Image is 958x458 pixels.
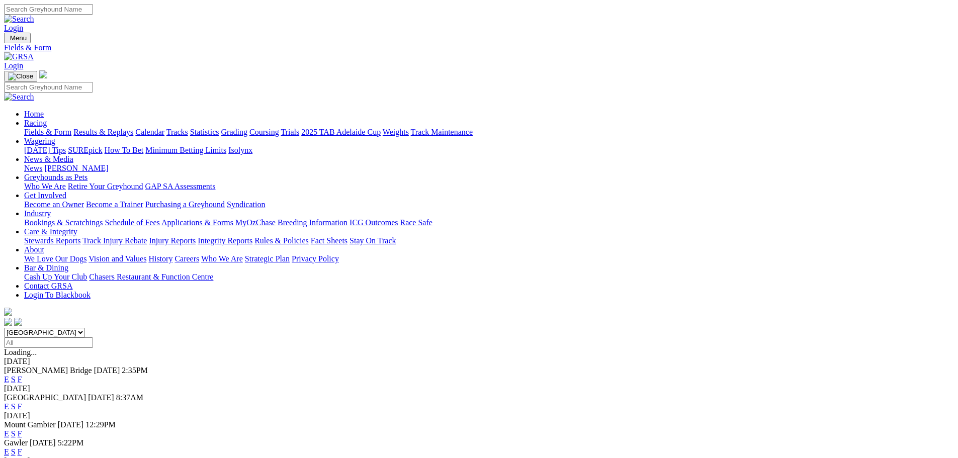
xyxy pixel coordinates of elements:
a: F [18,429,22,438]
a: Stay On Track [350,236,396,245]
a: E [4,447,9,456]
img: logo-grsa-white.png [4,308,12,316]
a: Injury Reports [149,236,196,245]
a: Login To Blackbook [24,291,91,299]
a: News & Media [24,155,73,163]
a: 2025 TAB Adelaide Cup [301,128,381,136]
img: facebook.svg [4,318,12,326]
a: Schedule of Fees [105,218,159,227]
a: Track Injury Rebate [82,236,147,245]
a: Calendar [135,128,164,136]
span: [DATE] [88,393,114,402]
button: Toggle navigation [4,71,37,82]
a: E [4,402,9,411]
div: Get Involved [24,200,954,209]
div: Greyhounds as Pets [24,182,954,191]
a: Home [24,110,44,118]
a: Contact GRSA [24,282,72,290]
a: Fields & Form [4,43,954,52]
a: Retire Your Greyhound [68,182,143,191]
a: We Love Our Dogs [24,254,86,263]
a: Bookings & Scratchings [24,218,103,227]
a: Become a Trainer [86,200,143,209]
a: Racing [24,119,47,127]
a: Wagering [24,137,55,145]
input: Search [4,82,93,93]
span: Mount Gambier [4,420,56,429]
a: Grading [221,128,247,136]
div: Wagering [24,146,954,155]
input: Select date [4,337,93,348]
a: About [24,245,44,254]
span: [GEOGRAPHIC_DATA] [4,393,86,402]
a: Results & Replays [73,128,133,136]
div: Industry [24,218,954,227]
a: Become an Owner [24,200,84,209]
a: Who We Are [201,254,243,263]
span: [DATE] [30,438,56,447]
span: [PERSON_NAME] Bridge [4,366,92,375]
a: Breeding Information [278,218,347,227]
a: Login [4,24,23,32]
a: E [4,429,9,438]
div: News & Media [24,164,954,173]
a: S [11,402,16,411]
a: Fields & Form [24,128,71,136]
span: 2:35PM [122,366,148,375]
a: Privacy Policy [292,254,339,263]
a: Trials [281,128,299,136]
a: MyOzChase [235,218,276,227]
img: logo-grsa-white.png [39,70,47,78]
a: F [18,375,22,384]
a: Strategic Plan [245,254,290,263]
a: E [4,375,9,384]
div: About [24,254,954,263]
span: 12:29PM [85,420,116,429]
a: Who We Are [24,182,66,191]
input: Search [4,4,93,15]
a: SUREpick [68,146,102,154]
a: Care & Integrity [24,227,77,236]
img: twitter.svg [14,318,22,326]
span: [DATE] [94,366,120,375]
span: Gawler [4,438,28,447]
button: Toggle navigation [4,33,31,43]
a: Tracks [166,128,188,136]
a: Login [4,61,23,70]
a: S [11,447,16,456]
a: Coursing [249,128,279,136]
a: Careers [175,254,199,263]
a: Vision and Values [89,254,146,263]
a: Isolynx [228,146,252,154]
a: History [148,254,172,263]
a: [PERSON_NAME] [44,164,108,172]
a: Industry [24,209,51,218]
a: Purchasing a Greyhound [145,200,225,209]
span: [DATE] [58,420,84,429]
div: [DATE] [4,384,954,393]
div: Racing [24,128,954,137]
a: S [11,375,16,384]
div: [DATE] [4,411,954,420]
a: Race Safe [400,218,432,227]
div: [DATE] [4,357,954,366]
a: Get Involved [24,191,66,200]
a: [DATE] Tips [24,146,66,154]
a: Syndication [227,200,265,209]
a: Greyhounds as Pets [24,173,88,181]
a: Minimum Betting Limits [145,146,226,154]
a: Integrity Reports [198,236,252,245]
span: 5:22PM [58,438,84,447]
a: ICG Outcomes [350,218,398,227]
img: Close [8,72,33,80]
img: Search [4,93,34,102]
img: GRSA [4,52,34,61]
img: Search [4,15,34,24]
div: Bar & Dining [24,272,954,282]
a: S [11,429,16,438]
span: 8:37AM [116,393,143,402]
a: Applications & Forms [161,218,233,227]
a: Weights [383,128,409,136]
a: Stewards Reports [24,236,80,245]
a: Statistics [190,128,219,136]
